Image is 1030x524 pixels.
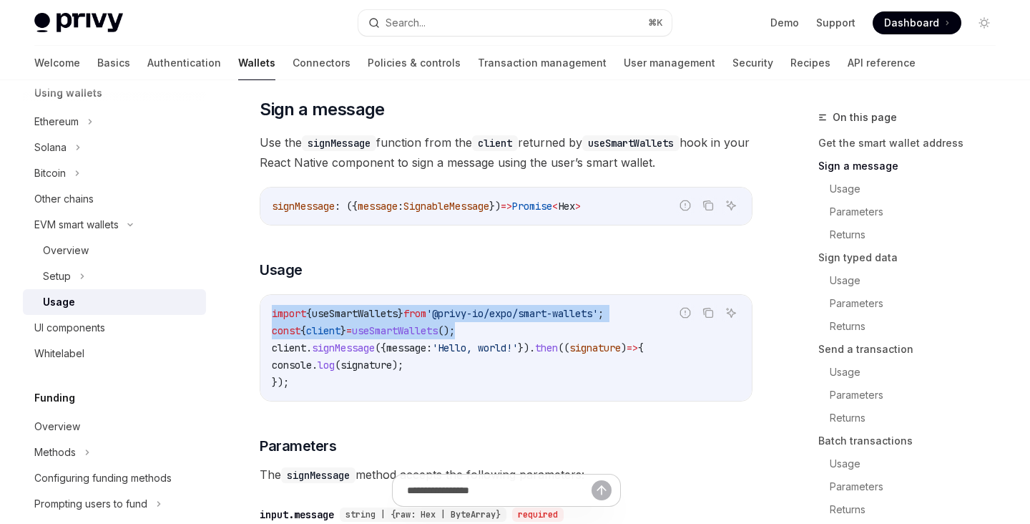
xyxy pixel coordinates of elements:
span: { [300,324,306,337]
a: Parameters [830,384,1007,407]
div: Methods [34,444,76,461]
a: Welcome [34,46,80,80]
span: message: [386,341,432,354]
a: Parameters [830,475,1007,498]
a: Demo [770,16,799,30]
span: client [306,324,340,337]
span: SignableMessage [403,200,489,213]
span: Usage [260,260,303,280]
a: Policies & controls [368,46,461,80]
a: Usage [23,289,206,315]
button: Send message [592,480,612,500]
code: signMessage [302,135,376,151]
span: from [403,307,426,320]
a: Get the smart wallet address [818,132,1007,155]
a: Returns [830,315,1007,338]
span: Parameters [260,436,336,456]
button: Report incorrect code [676,196,695,215]
span: } [398,307,403,320]
div: Bitcoin [34,165,66,182]
a: User management [624,46,715,80]
a: Basics [97,46,130,80]
a: UI components [23,315,206,341]
a: Batch transactions [818,430,1007,452]
div: Whitelabel [34,345,84,362]
a: Returns [830,223,1007,246]
span: signMessage [312,341,375,354]
div: Configuring funding methods [34,470,172,487]
span: } [340,324,346,337]
span: Use the function from the returned by hook in your React Native component to sign a message using... [260,132,752,173]
span: { [638,341,644,354]
span: log [318,359,335,372]
button: Copy the contents from the code block [699,196,717,215]
div: Overview [43,242,89,259]
a: Recipes [790,46,830,80]
a: Sign typed data [818,246,1007,269]
a: Security [732,46,773,80]
div: Other chains [34,190,94,208]
a: Usage [830,452,1007,475]
code: signMessage [281,467,355,483]
span: Sign a message [260,98,385,121]
span: 'Hello, world!' [432,341,518,354]
span: console [272,359,312,372]
button: Ask AI [722,304,740,322]
button: Search...⌘K [358,10,671,36]
div: Search... [386,14,426,31]
span: . [312,359,318,372]
span: On this page [833,109,897,126]
span: ( [335,359,340,372]
span: => [501,200,512,213]
div: Setup [43,268,71,285]
a: Support [816,16,855,30]
span: (( [558,341,569,354]
a: Parameters [830,292,1007,315]
span: }). [518,341,535,354]
a: Sign a message [818,155,1007,178]
h5: Funding [34,389,75,407]
span: signature [340,359,392,372]
div: Ethereum [34,113,79,130]
span: const [272,324,300,337]
button: Copy the contents from the code block [699,304,717,322]
a: Usage [830,361,1007,384]
div: EVM smart wallets [34,216,119,233]
span: . [306,341,312,354]
span: }) [489,200,501,213]
span: ; [598,307,604,320]
img: light logo [34,13,123,33]
span: Hex [558,200,575,213]
div: Prompting users to fund [34,495,147,513]
code: client [472,135,518,151]
span: '@privy-io/expo/smart-wallets' [426,307,598,320]
span: Promise [512,200,552,213]
a: Returns [830,498,1007,521]
div: Overview [34,418,80,435]
a: Whitelabel [23,341,206,367]
span: < [552,200,558,213]
span: signature [569,341,621,354]
span: : [398,200,403,213]
a: Overview [23,414,206,440]
a: Other chains [23,186,206,212]
div: UI components [34,319,105,336]
span: = [346,324,352,337]
a: Usage [830,178,1007,200]
button: Toggle dark mode [973,11,996,34]
a: Returns [830,407,1007,430]
span: ); [392,359,403,372]
a: API reference [848,46,916,80]
span: => [627,341,638,354]
span: ) [621,341,627,354]
span: message [358,200,398,213]
span: client [272,341,306,354]
span: signMessage [272,200,335,213]
button: Ask AI [722,196,740,215]
a: Wallets [238,46,275,80]
span: useSmartWallets [312,307,398,320]
span: Dashboard [884,16,939,30]
div: Usage [43,293,75,311]
span: The method accepts the following parameters: [260,465,752,485]
span: > [575,200,581,213]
